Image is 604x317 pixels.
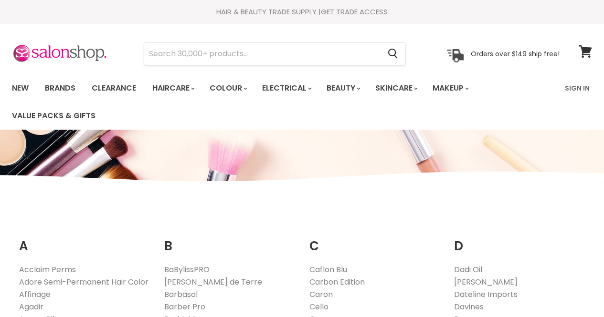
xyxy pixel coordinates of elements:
[164,276,262,287] a: [PERSON_NAME] de Terre
[202,78,253,98] a: Colour
[164,301,205,312] a: Barber Pro
[19,276,148,287] a: Adore Semi-Permanent Hair Color
[144,42,406,65] form: Product
[309,289,333,300] a: Caron
[19,301,43,312] a: Agadir
[164,264,210,275] a: BaBylissPRO
[454,224,585,256] h2: D
[309,264,347,275] a: Caflon Blu
[559,78,595,98] a: Sign In
[309,224,440,256] h2: C
[255,78,318,98] a: Electrical
[319,78,366,98] a: Beauty
[454,301,484,312] a: Davines
[454,264,482,275] a: Dadi Oil
[19,289,51,300] a: Affinage
[425,78,475,98] a: Makeup
[321,7,388,17] a: GET TRADE ACCESS
[85,78,143,98] a: Clearance
[19,224,150,256] h2: A
[145,78,201,98] a: Haircare
[380,43,405,65] button: Search
[164,289,198,300] a: Barbasol
[368,78,424,98] a: Skincare
[144,43,380,65] input: Search
[454,289,518,300] a: Dateline Imports
[454,276,518,287] a: [PERSON_NAME]
[38,78,83,98] a: Brands
[164,224,295,256] h2: B
[5,74,559,130] ul: Main menu
[19,264,76,275] a: Acclaim Perms
[5,106,103,126] a: Value Packs & Gifts
[471,49,560,58] p: Orders over $149 ship free!
[309,301,328,312] a: Cello
[309,276,365,287] a: Carbon Edition
[556,272,594,307] iframe: Gorgias live chat messenger
[5,78,36,98] a: New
